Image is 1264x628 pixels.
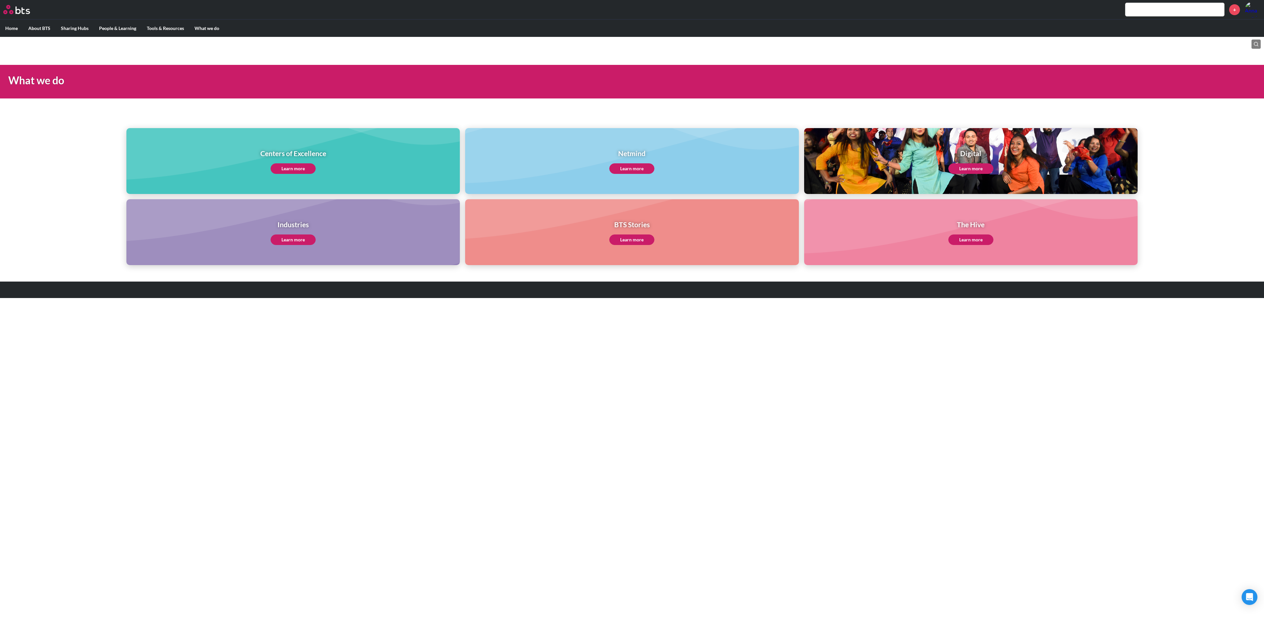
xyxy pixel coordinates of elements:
[260,149,326,158] h1: Centers of Excellence
[948,149,993,158] h1: Digital
[1245,2,1261,17] a: Profile
[56,20,94,37] label: Sharing Hubs
[1229,4,1240,15] a: +
[1242,589,1257,605] div: Open Intercom Messenger
[271,220,316,229] h1: Industries
[142,20,189,37] label: Tools & Resources
[271,234,316,245] a: Learn more
[3,5,30,14] img: BTS Logo
[94,20,142,37] label: People & Learning
[1245,2,1261,17] img: Anna Bondarenko
[609,220,654,229] h1: BTS Stories
[23,20,56,37] label: About BTS
[948,163,993,174] a: Learn more
[271,163,316,174] a: Learn more
[3,5,42,14] a: Go home
[609,163,654,174] a: Learn more
[948,220,993,229] h1: The Hive
[948,234,993,245] a: Learn more
[8,73,882,88] h1: What we do
[189,20,224,37] label: What we do
[609,234,654,245] a: Learn more
[609,149,654,158] h1: Netmind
